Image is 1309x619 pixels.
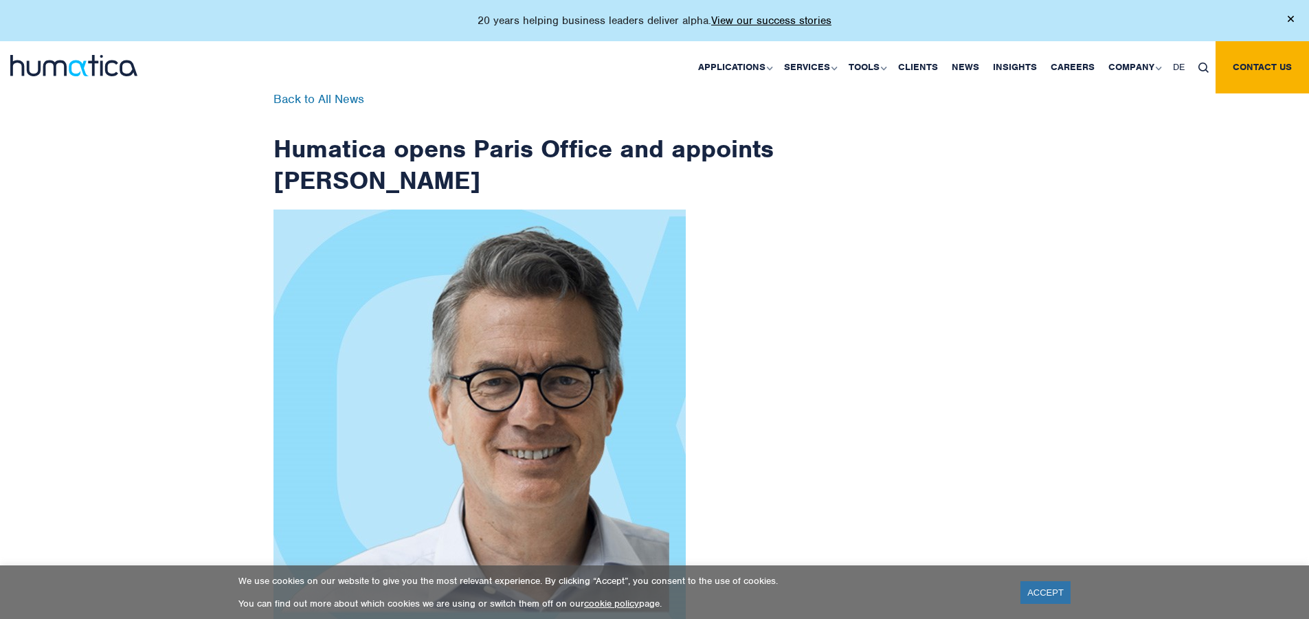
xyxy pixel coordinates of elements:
a: Company [1101,41,1166,93]
a: Contact us [1216,41,1309,93]
a: Insights [986,41,1044,93]
a: Services [777,41,842,93]
a: Tools [842,41,891,93]
a: Careers [1044,41,1101,93]
img: search_icon [1198,63,1209,73]
p: You can find out more about which cookies we are using or switch them off on our page. [238,598,1003,609]
a: ACCEPT [1020,581,1071,604]
img: logo [10,55,137,76]
p: 20 years helping business leaders deliver alpha. [478,14,831,27]
a: View our success stories [711,14,831,27]
a: DE [1166,41,1191,93]
a: Back to All News [273,91,364,106]
h1: Humatica opens Paris Office and appoints [PERSON_NAME] [273,93,775,196]
a: Clients [891,41,945,93]
a: Applications [691,41,777,93]
span: DE [1173,61,1185,73]
a: cookie policy [584,598,639,609]
a: News [945,41,986,93]
p: We use cookies on our website to give you the most relevant experience. By clicking “Accept”, you... [238,575,1003,587]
